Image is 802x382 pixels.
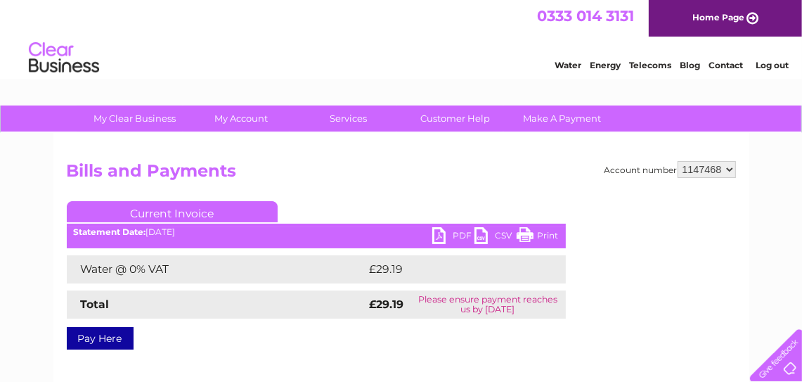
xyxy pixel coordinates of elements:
[366,255,536,284] td: £29.19
[67,255,366,284] td: Water @ 0% VAT
[290,106,406,132] a: Services
[70,8,734,68] div: Clear Business is a trading name of Verastar Limited (registered in [GEOGRAPHIC_DATA] No. 3667643...
[74,227,146,237] b: Statement Date:
[709,60,743,70] a: Contact
[28,37,100,79] img: logo.png
[504,106,620,132] a: Make A Payment
[67,327,134,350] a: Pay Here
[67,201,278,222] a: Current Invoice
[81,298,110,311] strong: Total
[67,227,566,237] div: [DATE]
[77,106,193,132] a: My Clear Business
[537,7,634,25] a: 0333 014 3131
[604,161,736,178] div: Account number
[555,60,581,70] a: Water
[67,161,736,188] h2: Bills and Payments
[517,227,559,248] a: Print
[183,106,299,132] a: My Account
[397,106,513,132] a: Customer Help
[432,227,474,248] a: PDF
[410,291,565,319] td: Please ensure payment reaches us by [DATE]
[629,60,671,70] a: Telecoms
[590,60,621,70] a: Energy
[474,227,517,248] a: CSV
[680,60,700,70] a: Blog
[370,298,404,311] strong: £29.19
[756,60,789,70] a: Log out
